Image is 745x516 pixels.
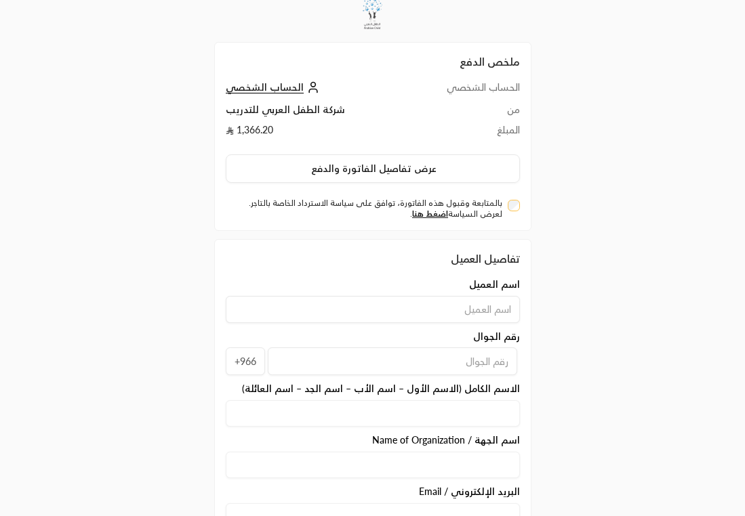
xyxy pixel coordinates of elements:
[268,347,517,375] input: رقم الجوال
[242,382,520,395] span: الاسم الكامل (الاسم الأول – اسم الأب – اسم الجد – اسم العائلة)
[407,81,519,103] td: الحساب الشخصي
[226,347,265,375] span: +966
[419,485,520,498] span: البريد الإلكتروني / Email
[372,433,520,447] span: اسم الجهة / Name of Organization
[226,154,520,183] button: عرض تفاصيل الفاتورة والدفع
[412,209,448,219] a: اضغط هنا
[469,278,520,291] span: اسم العميل
[226,103,408,123] td: شركة الطفل العربي للتدريب
[226,251,520,267] div: تفاصيل العميل
[231,198,503,219] label: بالمتابعة وقبول هذه الفاتورة، توافق على سياسة الاسترداد الخاصة بالتاجر. لعرض السياسة .
[473,330,520,343] span: رقم الجوال
[407,123,519,144] td: المبلغ
[226,81,304,93] span: الحساب الشخصي
[226,53,520,70] h2: ملخص الدفع
[226,296,520,323] input: اسم العميل
[226,81,323,93] a: الحساب الشخصي
[226,123,408,144] td: 1,366.20
[407,103,519,123] td: من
